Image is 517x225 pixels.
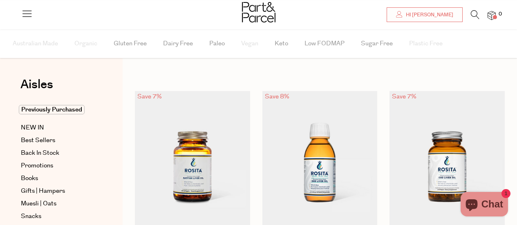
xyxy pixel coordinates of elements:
[163,29,193,58] span: Dairy Free
[389,91,419,102] div: Save 7%
[21,123,95,133] a: NEW IN
[404,11,453,18] span: Hi [PERSON_NAME]
[242,2,275,22] img: Part&Parcel
[387,7,463,22] a: Hi [PERSON_NAME]
[497,11,504,18] span: 0
[21,148,59,158] span: Back In Stock
[488,11,496,20] a: 0
[21,105,95,115] a: Previously Purchased
[21,212,95,221] a: Snacks
[21,123,44,133] span: NEW IN
[458,192,510,218] inbox-online-store-chat: Shopify online store chat
[21,199,56,209] span: Muesli | Oats
[21,148,95,158] a: Back In Stock
[304,29,345,58] span: Low FODMAP
[21,161,53,171] span: Promotions
[21,174,95,183] a: Books
[275,29,288,58] span: Keto
[409,29,443,58] span: Plastic Free
[20,78,53,99] a: Aisles
[21,199,95,209] a: Muesli | Oats
[361,29,393,58] span: Sugar Free
[21,186,95,196] a: Gifts | Hampers
[74,29,97,58] span: Organic
[21,161,95,171] a: Promotions
[209,29,225,58] span: Paleo
[135,91,164,102] div: Save 7%
[241,29,258,58] span: Vegan
[21,136,55,145] span: Best Sellers
[21,174,38,183] span: Books
[21,186,65,196] span: Gifts | Hampers
[114,29,147,58] span: Gluten Free
[262,91,292,102] div: Save 8%
[21,212,41,221] span: Snacks
[19,105,85,114] span: Previously Purchased
[13,29,58,58] span: Australian Made
[21,136,95,145] a: Best Sellers
[20,76,53,94] span: Aisles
